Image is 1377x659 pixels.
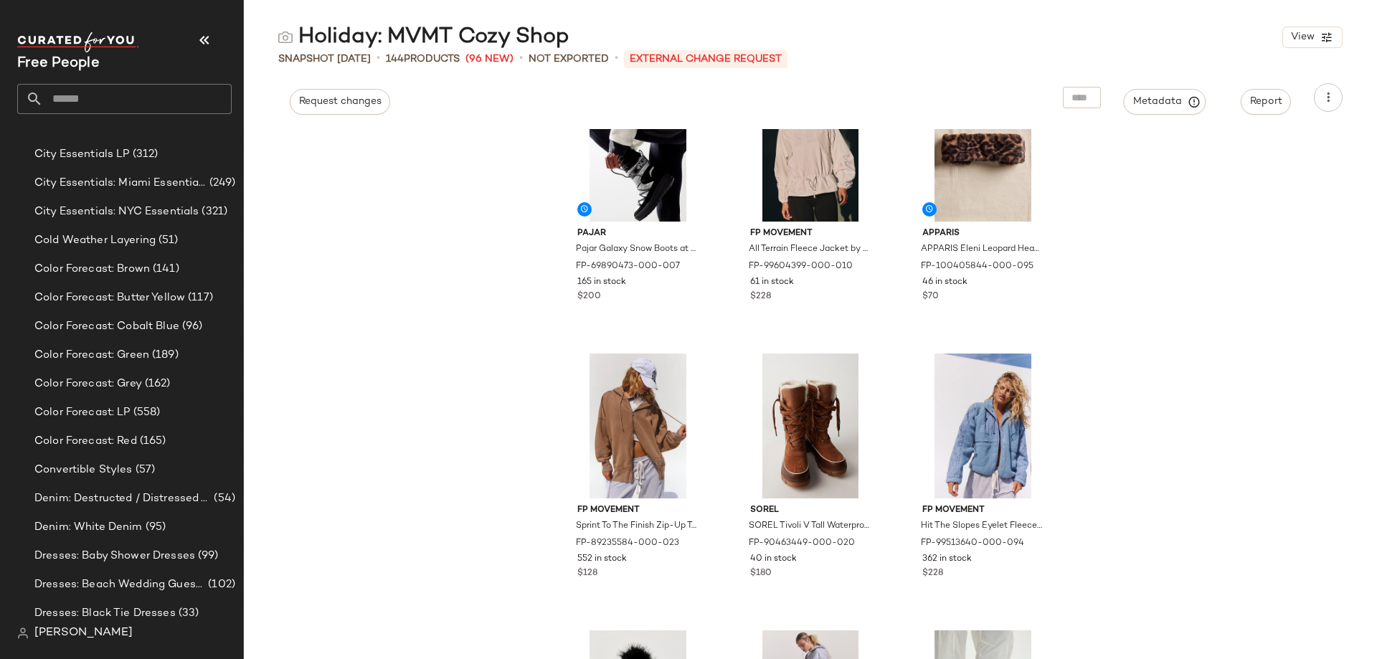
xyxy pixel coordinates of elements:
span: (189) [149,347,179,364]
span: (165) [137,433,166,450]
span: View [1290,32,1315,43]
span: Snapshot [DATE] [278,52,371,67]
span: 61 in stock [750,276,794,289]
span: • [615,50,618,67]
span: FP Movement [577,504,699,517]
span: City Essentials: NYC Essentials [34,204,199,220]
span: Sprint To The Finish Zip-Up Top by FP Movement at Free People in Tan, Size: XS [576,520,697,533]
span: Color Forecast: Brown [34,261,150,278]
span: (57) [133,462,156,478]
span: Hit The Slopes Eyelet Fleece Jacket by FP Movement at Free People in Blue, Size: XL [921,520,1042,533]
span: (96) [179,318,203,335]
span: FP-99604399-000-010 [749,260,853,273]
button: View [1282,27,1343,48]
div: Holiday: MVMT Cozy Shop [278,23,569,52]
span: City Essentials LP [34,146,130,163]
span: Report [1249,96,1282,108]
img: svg%3e [17,627,29,639]
span: 165 in stock [577,276,626,289]
span: (99) [195,548,219,564]
span: City Essentials: Miami Essentials [34,175,207,191]
span: Color Forecast: Red [34,433,137,450]
span: Color Forecast: Green [34,347,149,364]
span: SOREL Tivoli V Tall Waterproof Snow Boots at Free People in Brown, Size: US 10 [749,520,870,533]
span: (51) [156,232,179,249]
img: 90463449_020_b [739,354,883,498]
span: Denim: Destructed / Distressed V2 [34,490,211,507]
span: (249) [207,175,235,191]
button: Request changes [290,89,390,115]
span: Dresses: Black Tie Dresses [34,605,176,622]
span: FP Movement [750,227,871,240]
span: Dresses: Baby Shower Dresses [34,548,195,564]
span: (33) [176,605,199,622]
span: (558) [131,404,161,421]
span: • [377,50,380,67]
span: 40 in stock [750,553,797,566]
span: Color Forecast: Butter Yellow [34,290,185,306]
span: (141) [150,261,179,278]
span: (54) [211,490,235,507]
span: [PERSON_NAME] [34,625,133,642]
span: (312) [130,146,158,163]
span: Convertible Styles [34,462,133,478]
span: All Terrain Fleece Jacket by FP Movement at Free People in White, Size: XL [749,243,870,256]
img: svg%3e [278,30,293,44]
span: SOREL [750,504,871,517]
span: $180 [750,567,772,580]
img: 89235584_023_a [566,354,710,498]
div: Products [386,52,460,67]
span: FP-69890473-000-007 [576,260,680,273]
span: Metadata [1132,95,1198,108]
span: FP-90463449-000-020 [749,537,855,550]
span: APPARIS [922,227,1044,240]
img: 99513640_094_a [911,354,1055,498]
span: 46 in stock [922,276,967,289]
span: 552 in stock [577,553,627,566]
span: (117) [185,290,213,306]
span: Color Forecast: Cobalt Blue [34,318,179,335]
span: $228 [750,290,771,303]
span: $70 [922,290,939,303]
span: 362 in stock [922,553,972,566]
span: 144 [386,54,404,65]
span: Current Company Name [17,56,100,71]
span: (162) [142,376,171,392]
span: FP-100405844-000-095 [921,260,1033,273]
span: FP-89235584-000-023 [576,537,679,550]
span: (102) [205,577,235,593]
span: Cold Weather Layering [34,232,156,249]
span: Pajar [577,227,699,240]
span: Request changes [298,96,382,108]
span: Denim: White Denim [34,519,143,536]
span: (321) [199,204,227,220]
span: (96 New) [465,52,514,67]
span: Dresses: Beach Wedding Guest Dresses [34,577,205,593]
span: FP-99513640-000-094 [921,537,1024,550]
span: Not Exported [529,52,609,67]
span: Pajar Galaxy Snow Boots at Free People in Metallic, Size: US 11 [576,243,697,256]
button: Metadata [1124,89,1206,115]
span: $228 [922,567,943,580]
p: External Change Request [624,50,787,68]
button: Report [1241,89,1291,115]
span: $200 [577,290,601,303]
span: $128 [577,567,597,580]
span: APPARIS Eleni Leopard Headband at Free People [921,243,1042,256]
img: cfy_white_logo.C9jOOHJF.svg [17,32,139,52]
span: (95) [143,519,166,536]
span: Color Forecast: LP [34,404,131,421]
span: • [519,50,523,67]
span: FP Movement [922,504,1044,517]
span: Color Forecast: Grey [34,376,142,392]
